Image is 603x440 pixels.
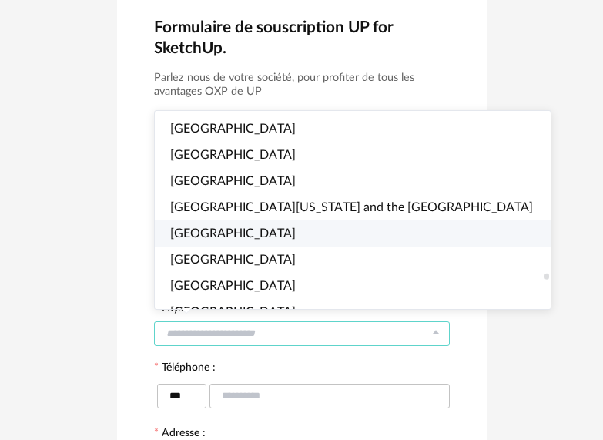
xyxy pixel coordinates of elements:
[170,280,296,292] span: [GEOGRAPHIC_DATA]
[154,71,450,99] h3: Parlez nous de votre société, pour profiter de tous les avantages OXP de UP
[154,303,189,317] label: Pays :
[170,149,296,161] span: [GEOGRAPHIC_DATA]
[170,254,296,266] span: [GEOGRAPHIC_DATA]
[170,175,296,187] span: [GEOGRAPHIC_DATA]
[170,201,533,213] span: [GEOGRAPHIC_DATA][US_STATE] and the [GEOGRAPHIC_DATA]
[154,17,450,59] h2: Formulaire de souscription UP for SketchUp.
[170,123,296,135] span: [GEOGRAPHIC_DATA]
[170,227,296,240] span: [GEOGRAPHIC_DATA]
[154,362,216,376] label: Téléphone :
